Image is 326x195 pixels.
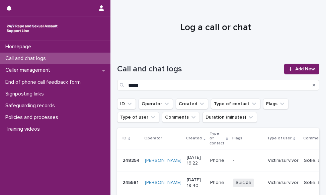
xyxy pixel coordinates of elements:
h1: Log a call or chat [117,22,314,34]
a: [PERSON_NAME] [145,158,181,164]
p: Victim/survivor [268,158,299,164]
p: Training videos [3,126,45,132]
p: ID [123,135,127,142]
p: [DATE] 19:40 [187,177,205,189]
p: Policies and processes [3,114,64,121]
p: Comments [303,135,325,142]
p: Type of contact [210,130,224,147]
button: Duration (minutes) [202,112,257,123]
p: 248254 [123,156,141,164]
p: Type of user [267,135,292,142]
p: Operator [144,135,162,142]
p: Flags [232,135,242,142]
button: Type of user [117,112,159,123]
img: rhQMoQhaT3yELyF149Cw [5,22,59,35]
span: Suicide [233,179,254,187]
p: Caller management [3,67,56,73]
p: Signposting links [3,91,49,97]
button: Flags [263,99,289,109]
p: Phone [210,180,227,186]
button: Created [176,99,208,109]
input: Search [117,80,319,90]
a: [PERSON_NAME] [145,180,181,186]
a: Add New [284,64,319,74]
button: Comments [162,112,200,123]
span: Add New [295,67,315,71]
p: Created [186,135,202,142]
p: Safeguarding records [3,103,60,109]
p: Call and chat logs [3,55,51,62]
p: Homepage [3,44,36,50]
p: - [233,158,262,164]
p: 245581 [123,179,140,186]
p: Victim/survivor [268,180,299,186]
p: [DATE] 16:22 [187,155,205,166]
button: ID [117,99,136,109]
p: Phone [210,158,227,164]
button: Type of contact [211,99,260,109]
h1: Call and chat logs [117,64,280,74]
button: Operator [139,99,173,109]
p: End of phone call feedback form [3,79,86,85]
